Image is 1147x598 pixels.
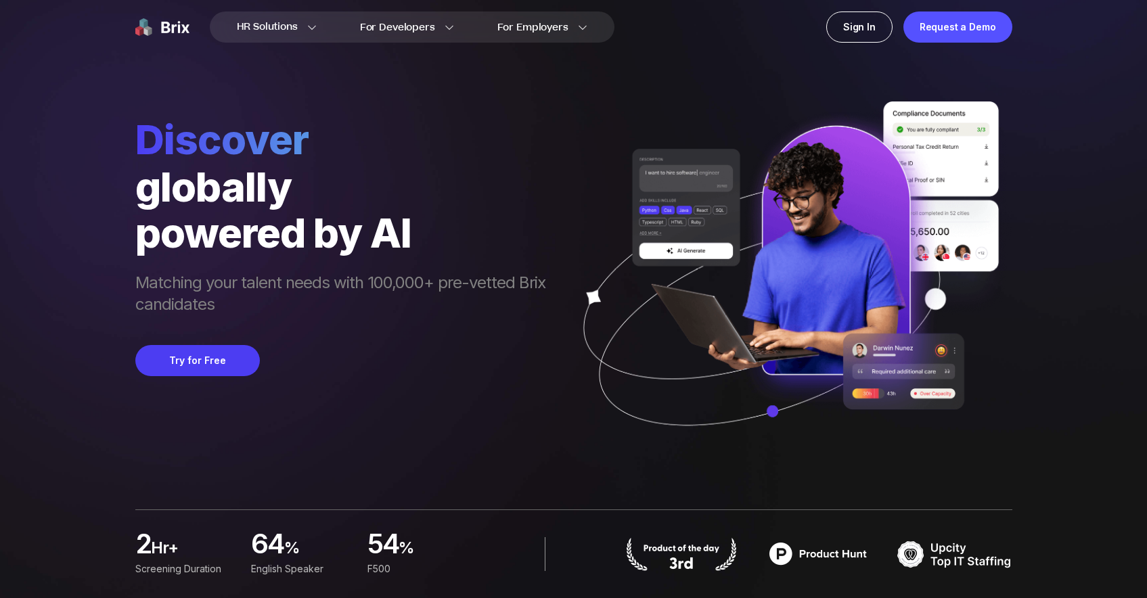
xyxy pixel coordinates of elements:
[251,532,284,559] span: 64
[135,115,559,164] span: Discover
[399,537,467,564] span: %
[237,16,298,38] span: HR Solutions
[367,532,399,559] span: 54
[497,20,568,34] span: For Employers
[624,537,739,571] img: product hunt badge
[903,11,1012,43] a: Request a Demo
[151,537,235,564] span: hr+
[897,537,1012,571] img: TOP IT STAFFING
[135,210,559,256] div: powered by AI
[135,532,151,559] span: 2
[135,272,559,318] span: Matching your talent needs with 100,000+ pre-vetted Brix candidates
[135,164,559,210] div: globally
[284,537,351,564] span: %
[559,101,1012,465] img: ai generate
[826,11,893,43] a: Sign In
[135,561,235,576] div: Screening duration
[360,20,435,34] span: For Developers
[761,537,876,571] img: product hunt badge
[135,345,260,376] button: Try for Free
[367,561,466,576] div: F500
[251,561,351,576] div: English Speaker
